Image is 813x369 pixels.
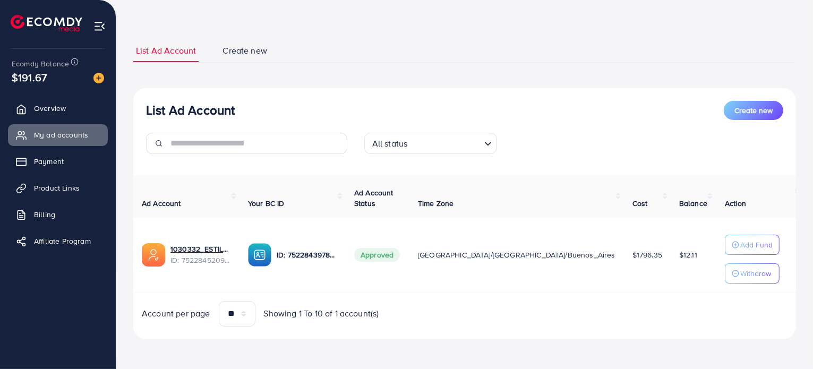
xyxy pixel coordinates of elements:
[34,236,91,246] span: Affiliate Program
[142,307,210,320] span: Account per page
[364,133,497,154] div: Search for option
[93,20,106,32] img: menu
[354,248,400,262] span: Approved
[725,263,780,284] button: Withdraw
[8,230,108,252] a: Affiliate Program
[11,15,82,31] img: logo
[725,198,746,209] span: Action
[418,250,615,260] span: [GEOGRAPHIC_DATA]/[GEOGRAPHIC_DATA]/Buenos_Aires
[8,98,108,119] a: Overview
[740,238,773,251] p: Add Fund
[632,198,648,209] span: Cost
[170,244,231,254] a: 1030332_ESTILOCRIOLLO11_1751548899317
[410,134,480,151] input: Search for option
[8,151,108,172] a: Payment
[12,58,69,69] span: Ecomdy Balance
[93,73,104,83] img: image
[370,136,410,151] span: All status
[248,198,285,209] span: Your BC ID
[248,243,271,267] img: ic-ba-acc.ded83a64.svg
[724,101,783,120] button: Create new
[734,105,773,116] span: Create new
[725,235,780,255] button: Add Fund
[222,45,267,57] span: Create new
[142,198,181,209] span: Ad Account
[34,156,64,167] span: Payment
[264,307,379,320] span: Showing 1 To 10 of 1 account(s)
[34,209,55,220] span: Billing
[146,102,235,118] h3: List Ad Account
[768,321,805,361] iframe: Chat
[679,250,697,260] span: $12.11
[170,244,231,265] div: <span class='underline'>1030332_ESTILOCRIOLLO11_1751548899317</span></br>7522845209177309200
[142,243,165,267] img: ic-ads-acc.e4c84228.svg
[277,248,337,261] p: ID: 7522843978698817554
[34,183,80,193] span: Product Links
[679,198,707,209] span: Balance
[170,255,231,265] span: ID: 7522845209177309200
[8,177,108,199] a: Product Links
[740,267,771,280] p: Withdraw
[12,70,47,85] span: $191.67
[136,45,196,57] span: List Ad Account
[354,187,393,209] span: Ad Account Status
[632,250,662,260] span: $1796.35
[34,103,66,114] span: Overview
[8,124,108,145] a: My ad accounts
[34,130,88,140] span: My ad accounts
[418,198,453,209] span: Time Zone
[8,204,108,225] a: Billing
